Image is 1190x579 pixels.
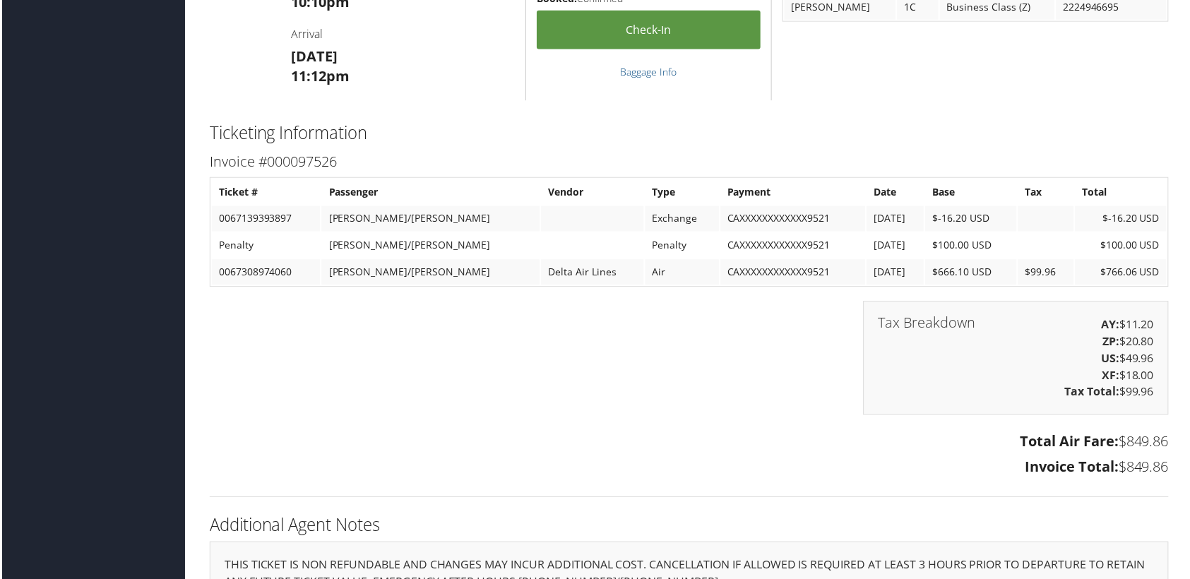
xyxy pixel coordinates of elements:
[868,261,925,286] td: [DATE]
[721,207,867,232] td: CAXXXXXXXXXXXX9521
[645,207,720,232] td: Exchange
[210,234,319,259] td: Penalty
[290,26,515,42] h4: Arrival
[321,234,540,259] td: [PERSON_NAME]/[PERSON_NAME]
[1103,318,1121,333] strong: AY:
[721,234,867,259] td: CAXXXXXXXXXXXX9521
[321,180,540,205] th: Passenger
[208,434,1171,453] h3: $849.86
[927,207,1018,232] td: $-16.20 USD
[541,261,644,286] td: Delta Air Lines
[1077,261,1169,286] td: $766.06 USD
[541,180,644,205] th: Vendor
[721,261,867,286] td: CAXXXXXXXXXXXX9521
[208,121,1171,145] h2: Ticketing Information
[645,180,720,205] th: Type
[1077,207,1169,232] td: $-16.20 USD
[290,47,337,66] strong: [DATE]
[868,180,925,205] th: Date
[1104,369,1121,384] strong: XF:
[879,317,977,331] h3: Tax Breakdown
[645,234,720,259] td: Penalty
[621,66,677,79] a: Baggage Info
[1027,459,1121,478] strong: Invoice Total:
[1105,335,1121,350] strong: ZP:
[210,180,319,205] th: Ticket #
[537,11,761,49] a: Check-in
[1103,352,1121,367] strong: US:
[1020,180,1076,205] th: Tax
[208,459,1171,479] h3: $849.86
[210,261,319,286] td: 0067308974060
[927,234,1018,259] td: $100.00 USD
[210,207,319,232] td: 0067139393897
[208,153,1171,172] h3: Invoice #000097526
[721,180,867,205] th: Payment
[1066,386,1121,401] strong: Tax Total:
[868,207,925,232] td: [DATE]
[927,261,1018,286] td: $666.10 USD
[864,302,1171,417] div: $11.20 $20.80 $49.96 $18.00 $99.96
[927,180,1018,205] th: Base
[1077,234,1169,259] td: $100.00 USD
[868,234,925,259] td: [DATE]
[1020,261,1076,286] td: $99.96
[1077,180,1169,205] th: Total
[321,261,540,286] td: [PERSON_NAME]/[PERSON_NAME]
[645,261,720,286] td: Air
[290,67,349,86] strong: 11:12pm
[208,515,1171,539] h2: Additional Agent Notes
[321,207,540,232] td: [PERSON_NAME]/[PERSON_NAME]
[1022,434,1121,453] strong: Total Air Fare:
